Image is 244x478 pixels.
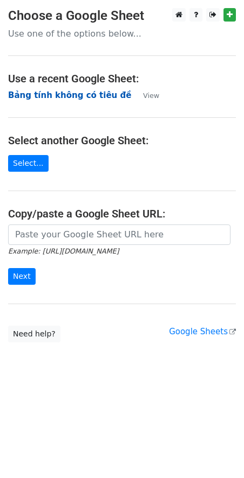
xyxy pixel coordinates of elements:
a: Need help? [8,326,60,342]
iframe: Chat Widget [190,426,244,478]
h3: Choose a Google Sheet [8,8,236,24]
h4: Copy/paste a Google Sheet URL: [8,207,236,220]
a: Select... [8,155,49,172]
h4: Select another Google Sheet: [8,134,236,147]
a: View [132,90,159,100]
small: Example: [URL][DOMAIN_NAME] [8,247,119,255]
p: Use one of the options below... [8,28,236,39]
a: Bảng tính không có tiêu đề [8,90,131,100]
a: Google Sheets [169,327,236,336]
input: Paste your Google Sheet URL here [8,224,231,245]
h4: Use a recent Google Sheet: [8,72,236,85]
small: View [143,92,159,100]
input: Next [8,268,36,285]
